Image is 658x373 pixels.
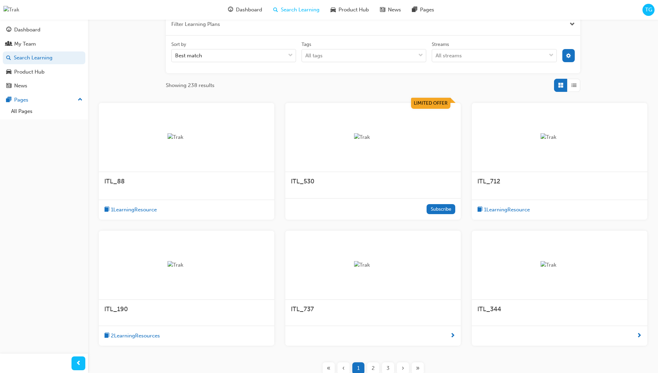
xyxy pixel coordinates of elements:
[541,261,579,269] img: Trak
[477,205,530,214] button: book-icon1LearningResource
[388,6,401,14] span: News
[427,204,455,214] button: Subscribe
[566,54,571,59] span: cog-icon
[380,6,385,14] span: news-icon
[104,205,109,214] span: book-icon
[291,178,314,185] span: ITL_530
[104,205,157,214] button: book-icon1LearningResource
[236,6,262,14] span: Dashboard
[3,22,85,94] button: DashboardMy TeamSearch LearningProduct HubNews
[166,82,214,89] span: Showing 238 results
[418,51,423,60] span: down-icon
[6,69,11,75] span: car-icon
[477,178,500,185] span: ITL_712
[14,82,27,90] div: News
[268,3,325,17] a: search-iconSearch Learning
[78,95,83,104] span: up-icon
[357,364,360,372] span: 1
[3,79,85,92] a: News
[3,94,85,106] button: Pages
[562,49,575,62] button: cog-icon
[291,305,314,313] span: ITL_737
[420,6,434,14] span: Pages
[285,103,461,220] a: Limited OfferTrakITL_530Subscribe
[3,51,85,64] a: Search Learning
[8,106,85,117] a: All Pages
[104,305,128,313] span: ITL_190
[642,4,655,16] button: TG
[302,41,426,63] label: tagOptions
[99,103,274,220] a: TrakITL_88book-icon1LearningResource
[325,3,374,17] a: car-iconProduct Hub
[558,82,563,89] span: Grid
[99,231,274,346] a: TrakITL_190book-icon2LearningResources
[168,133,206,141] img: Trak
[175,52,202,60] div: Best match
[570,20,575,28] button: Close the filter
[402,364,404,372] span: ›
[416,364,420,372] span: »
[477,205,483,214] span: book-icon
[331,6,336,14] span: car-icon
[3,66,85,78] a: Product Hub
[3,23,85,36] a: Dashboard
[374,3,407,17] a: news-iconNews
[6,41,11,47] span: people-icon
[76,359,81,368] span: prev-icon
[111,332,160,340] span: 2 Learning Resources
[387,364,390,372] span: 3
[6,83,11,89] span: news-icon
[14,40,36,48] div: My Team
[327,364,331,372] span: «
[14,96,28,104] div: Pages
[104,178,125,185] span: ITL_88
[436,52,462,60] div: All streams
[338,6,369,14] span: Product Hub
[6,55,11,61] span: search-icon
[412,6,417,14] span: pages-icon
[472,231,647,346] a: TrakITL_344
[14,26,40,34] div: Dashboard
[414,100,448,106] span: Limited Offer
[541,133,579,141] img: Trak
[372,364,375,372] span: 2
[222,3,268,17] a: guage-iconDashboard
[3,6,19,14] img: Trak
[354,261,392,269] img: Trak
[305,52,323,60] div: All tags
[302,41,311,48] div: Tags
[285,231,461,346] a: TrakITL_737
[14,68,45,76] div: Product Hub
[3,38,85,50] a: My Team
[171,41,186,48] div: Sort by
[6,97,11,103] span: pages-icon
[645,6,652,14] span: TG
[637,332,642,340] span: next-icon
[273,6,278,14] span: search-icon
[484,206,530,214] span: 1 Learning Resource
[111,206,157,214] span: 1 Learning Resource
[450,332,455,340] span: next-icon
[281,6,320,14] span: Search Learning
[228,6,233,14] span: guage-icon
[472,103,647,220] a: TrakITL_712book-icon1LearningResource
[571,82,576,89] span: List
[354,133,392,141] img: Trak
[104,332,160,340] button: book-icon2LearningResources
[342,364,345,372] span: ‹
[477,305,501,313] span: ITL_344
[6,27,11,33] span: guage-icon
[549,51,554,60] span: down-icon
[432,41,449,48] div: Streams
[104,332,109,340] span: book-icon
[168,261,206,269] img: Trak
[407,3,440,17] a: pages-iconPages
[288,51,293,60] span: down-icon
